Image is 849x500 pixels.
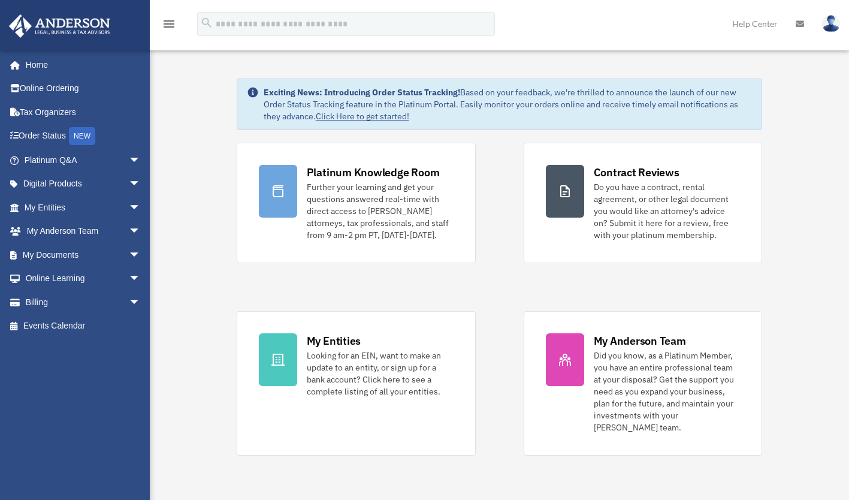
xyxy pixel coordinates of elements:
a: My Anderson Team Did you know, as a Platinum Member, you have an entire professional team at your... [524,311,763,456]
a: My Entities Looking for an EIN, want to make an update to an entity, or sign up for a bank accoun... [237,311,476,456]
a: Events Calendar [8,314,159,338]
span: arrow_drop_down [129,267,153,291]
a: Tax Organizers [8,100,159,124]
img: User Pic [822,15,840,32]
a: Online Learningarrow_drop_down [8,267,159,291]
div: NEW [69,127,95,145]
div: Platinum Knowledge Room [307,165,440,180]
span: arrow_drop_down [129,243,153,267]
a: Billingarrow_drop_down [8,290,159,314]
i: menu [162,17,176,31]
a: My Documentsarrow_drop_down [8,243,159,267]
a: Digital Productsarrow_drop_down [8,172,159,196]
a: Home [8,53,153,77]
a: My Anderson Teamarrow_drop_down [8,219,159,243]
span: arrow_drop_down [129,290,153,315]
div: Further your learning and get your questions answered real-time with direct access to [PERSON_NAM... [307,181,454,241]
div: Did you know, as a Platinum Member, you have an entire professional team at your disposal? Get th... [594,350,741,433]
i: search [200,16,213,29]
strong: Exciting News: Introducing Order Status Tracking! [264,87,460,98]
a: Contract Reviews Do you have a contract, rental agreement, or other legal document you would like... [524,143,763,263]
a: My Entitiesarrow_drop_down [8,195,159,219]
a: menu [162,21,176,31]
span: arrow_drop_down [129,195,153,220]
img: Anderson Advisors Platinum Portal [5,14,114,38]
a: Platinum Knowledge Room Further your learning and get your questions answered real-time with dire... [237,143,476,263]
a: Click Here to get started! [316,111,409,122]
div: Contract Reviews [594,165,679,180]
a: Online Ordering [8,77,159,101]
span: arrow_drop_down [129,172,153,197]
a: Order StatusNEW [8,124,159,149]
span: arrow_drop_down [129,219,153,244]
div: Do you have a contract, rental agreement, or other legal document you would like an attorney's ad... [594,181,741,241]
span: arrow_drop_down [129,148,153,173]
div: Looking for an EIN, want to make an update to an entity, or sign up for a bank account? Click her... [307,350,454,397]
a: Platinum Q&Aarrow_drop_down [8,148,159,172]
div: My Entities [307,333,361,348]
div: My Anderson Team [594,333,686,348]
div: Based on your feedback, we're thrilled to announce the launch of our new Order Status Tracking fe... [264,86,753,122]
